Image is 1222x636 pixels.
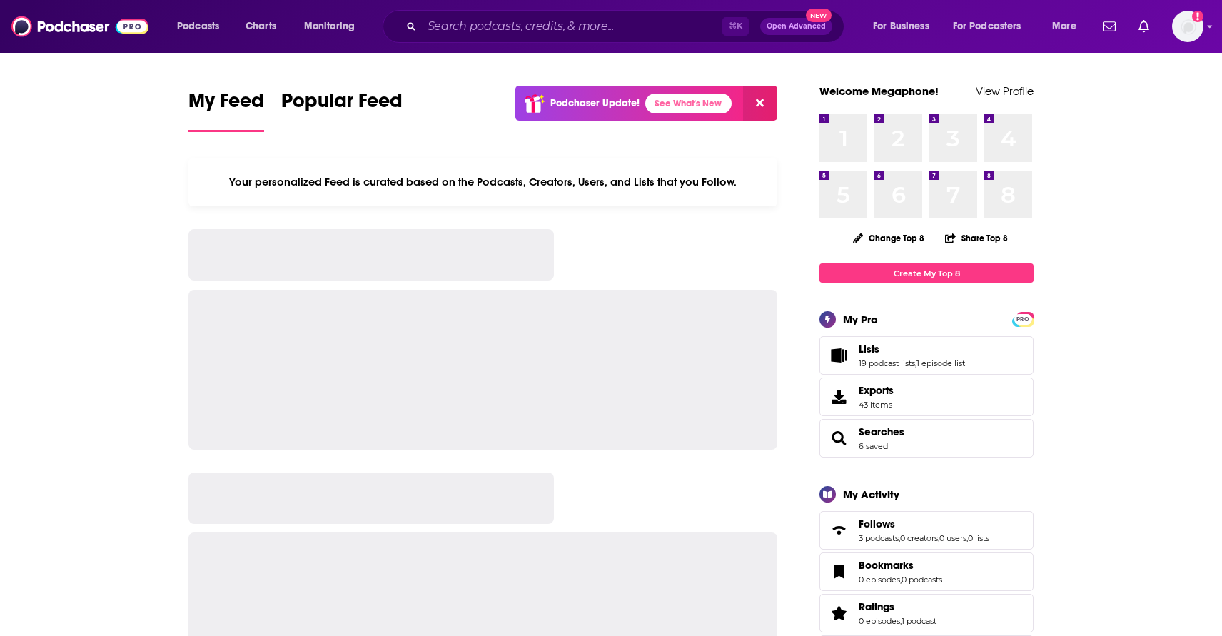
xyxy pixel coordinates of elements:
button: open menu [1042,15,1094,38]
a: Lists [859,343,965,355]
span: Follows [859,518,895,530]
a: Create My Top 8 [819,263,1034,283]
a: PRO [1014,313,1031,324]
span: Lists [859,343,879,355]
a: 0 podcasts [902,575,942,585]
span: Logged in as MegaphoneSupport [1172,11,1203,42]
a: Show notifications dropdown [1097,14,1121,39]
a: Bookmarks [824,562,853,582]
a: My Feed [188,89,264,132]
span: Open Advanced [767,23,826,30]
div: Your personalized Feed is curated based on the Podcasts, Creators, Users, and Lists that you Follow. [188,158,777,206]
a: 3 podcasts [859,533,899,543]
a: Show notifications dropdown [1133,14,1155,39]
span: Ratings [819,594,1034,632]
a: Popular Feed [281,89,403,132]
span: For Podcasters [953,16,1021,36]
a: Welcome Megaphone! [819,84,939,98]
a: View Profile [976,84,1034,98]
a: 6 saved [859,441,888,451]
span: , [966,533,968,543]
a: Searches [824,428,853,448]
div: My Activity [843,488,899,501]
button: Show profile menu [1172,11,1203,42]
span: Searches [819,419,1034,458]
p: Podchaser Update! [550,97,640,109]
a: 19 podcast lists [859,358,915,368]
a: Follows [859,518,989,530]
span: Monitoring [304,16,355,36]
span: ⌘ K [722,17,749,36]
span: New [806,9,832,22]
span: Ratings [859,600,894,613]
div: Search podcasts, credits, & more... [396,10,858,43]
span: Lists [819,336,1034,375]
img: User Profile [1172,11,1203,42]
a: Follows [824,520,853,540]
span: Podcasts [177,16,219,36]
span: Popular Feed [281,89,403,121]
svg: Email not verified [1192,11,1203,22]
span: Exports [824,387,853,407]
span: , [900,575,902,585]
a: 0 users [939,533,966,543]
a: Exports [819,378,1034,416]
span: Bookmarks [859,559,914,572]
a: Charts [236,15,285,38]
span: Charts [246,16,276,36]
a: 1 episode list [916,358,965,368]
button: open menu [167,15,238,38]
span: Follows [819,511,1034,550]
span: Bookmarks [819,552,1034,591]
a: Bookmarks [859,559,942,572]
button: open menu [294,15,373,38]
a: 1 podcast [902,616,936,626]
button: open menu [944,15,1042,38]
a: Lists [824,345,853,365]
span: , [938,533,939,543]
span: More [1052,16,1076,36]
button: Open AdvancedNew [760,18,832,35]
span: For Business [873,16,929,36]
span: Exports [859,384,894,397]
input: Search podcasts, credits, & more... [422,15,722,38]
a: Searches [859,425,904,438]
a: 0 lists [968,533,989,543]
a: Ratings [859,600,936,613]
a: 0 episodes [859,616,900,626]
a: 0 creators [900,533,938,543]
a: Ratings [824,603,853,623]
span: My Feed [188,89,264,121]
button: Share Top 8 [944,224,1009,252]
span: PRO [1014,314,1031,325]
span: , [915,358,916,368]
span: , [900,616,902,626]
span: 43 items [859,400,894,410]
a: 0 episodes [859,575,900,585]
span: , [899,533,900,543]
button: open menu [863,15,947,38]
a: See What's New [645,94,732,113]
div: My Pro [843,313,878,326]
button: Change Top 8 [844,229,933,247]
img: Podchaser - Follow, Share and Rate Podcasts [11,13,148,40]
